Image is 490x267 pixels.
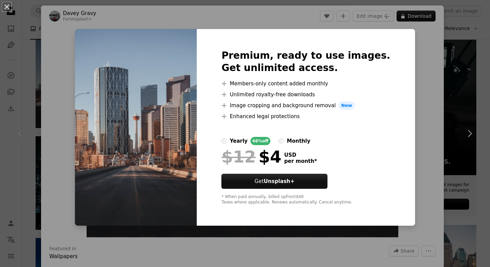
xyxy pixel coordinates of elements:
li: Members-only content added monthly [221,80,390,88]
li: Image cropping and background removal [221,101,390,110]
div: * When paid annually, billed upfront $48 Taxes where applicable. Renews automatically. Cancel any... [221,194,390,205]
span: $12 [221,148,256,166]
input: monthly [279,138,284,144]
img: premium_photo-1672116452571-896980a801c8 [75,29,197,226]
li: Unlimited royalty-free downloads [221,90,390,99]
div: 66% off [250,137,271,145]
button: GetUnsplash+ [221,174,327,189]
strong: Unsplash+ [264,178,295,184]
div: monthly [287,137,310,145]
span: New [338,101,355,110]
div: $4 [221,148,281,166]
span: USD [284,152,317,158]
span: per month * [284,158,317,164]
div: yearly [230,137,247,145]
li: Enhanced legal protections [221,112,390,121]
input: yearly66%off [221,138,227,144]
h2: Premium, ready to use images. Get unlimited access. [221,50,390,74]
